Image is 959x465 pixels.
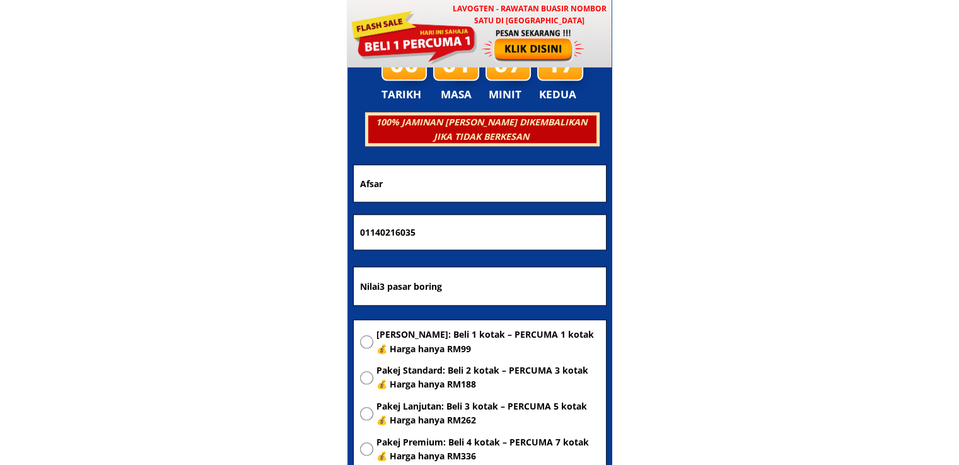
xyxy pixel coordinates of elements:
h3: TARIKH [381,86,434,103]
h3: MASA [435,86,478,103]
input: Alamat [357,267,603,305]
h3: MINIT [489,86,526,103]
span: Pakej Standard: Beli 2 kotak – PERCUMA 3 kotak 💰 Harga hanya RM188 [376,364,600,392]
input: Nama penuh [357,165,603,201]
span: Pakej Lanjutan: Beli 3 kotak – PERCUMA 5 kotak 💰 Harga hanya RM262 [376,399,600,428]
h3: 100% JAMINAN [PERSON_NAME] DIKEMBALIKAN JIKA TIDAK BERKESAN [366,115,596,144]
h3: KEDUA [539,86,580,103]
h3: LAVOGTEN - Rawatan Buasir Nombor Satu di [GEOGRAPHIC_DATA] [446,3,612,26]
input: Nombor Telefon Bimbit [357,215,603,250]
span: [PERSON_NAME]: Beli 1 kotak – PERCUMA 1 kotak 💰 Harga hanya RM99 [376,328,600,356]
span: Pakej Premium: Beli 4 kotak – PERCUMA 7 kotak 💰 Harga hanya RM336 [376,435,600,464]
